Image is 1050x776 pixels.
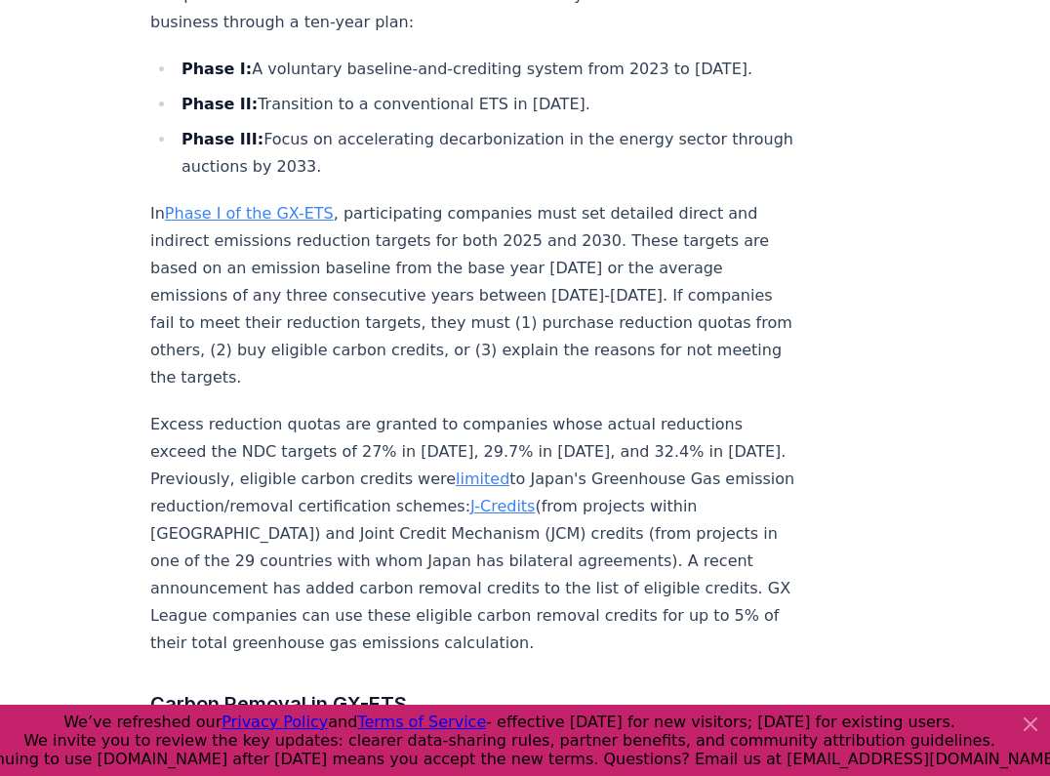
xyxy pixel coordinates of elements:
p: In , participating companies must set detailed direct and indirect emissions reduction targets fo... [150,200,796,391]
li: Transition to a conventional ETS in [DATE]. [176,91,796,118]
a: Phase I of the GX-ETS [165,204,334,223]
strong: Phase II: [182,95,258,113]
li: A voluntary baseline-and-crediting system from 2023 to [DATE]. [176,56,796,83]
a: J-Credits [470,497,535,515]
li: Focus on accelerating decarbonization in the energy sector through auctions by 2033. [176,126,796,181]
h3: Carbon Removal in GX-ETS [150,688,796,719]
a: limited [456,470,509,488]
strong: Phase III: [182,130,263,148]
strong: Phase I: [182,60,252,78]
p: Excess reduction quotas are granted to companies whose actual reductions exceed the NDC targets o... [150,411,796,657]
